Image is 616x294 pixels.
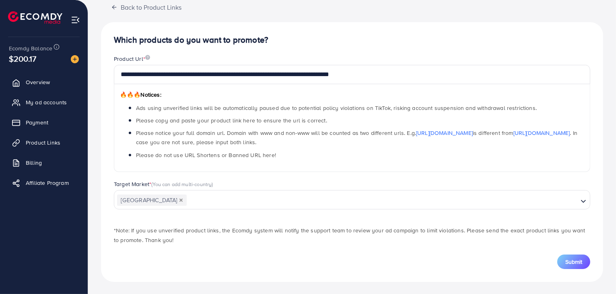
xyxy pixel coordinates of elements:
[8,11,62,24] img: logo
[187,194,577,207] input: Search for option
[26,78,50,86] span: Overview
[26,139,60,147] span: Product Links
[557,255,590,269] button: Submit
[179,198,183,202] button: Deselect Pakistan
[114,55,150,63] label: Product Url
[136,129,577,146] span: Please notice your full domain url. Domain with www and non-www will be counted as two different ...
[513,129,570,137] a: [URL][DOMAIN_NAME]
[71,55,79,63] img: image
[6,114,82,130] a: Payment
[26,98,67,106] span: My ad accounts
[114,180,213,188] label: Target Market
[120,91,161,99] span: Notices:
[114,35,590,45] h4: Which products do you want to promote?
[9,44,52,52] span: Ecomdy Balance
[26,179,69,187] span: Affiliate Program
[565,258,582,266] span: Submit
[6,74,82,90] a: Overview
[145,55,150,60] img: image
[416,129,473,137] a: [URL][DOMAIN_NAME]
[6,135,82,151] a: Product Links
[26,159,42,167] span: Billing
[582,258,610,288] iframe: Chat
[6,175,82,191] a: Affiliate Program
[6,94,82,110] a: My ad accounts
[120,91,140,99] span: 🔥🔥🔥
[151,180,213,188] span: (You can add multi-country)
[26,118,48,126] span: Payment
[136,151,276,159] span: Please do not use URL Shortens or Banned URL here!
[136,116,327,124] span: Please copy and paste your product link here to ensure the url is correct.
[9,53,36,64] span: $200.17
[136,104,537,112] span: Ads using unverified links will be automatically paused due to potential policy violations on Tik...
[114,226,590,245] p: *Note: If you use unverified product links, the Ecomdy system will notify the support team to rev...
[71,15,80,25] img: menu
[117,195,187,206] span: [GEOGRAPHIC_DATA]
[114,190,590,209] div: Search for option
[6,155,82,171] a: Billing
